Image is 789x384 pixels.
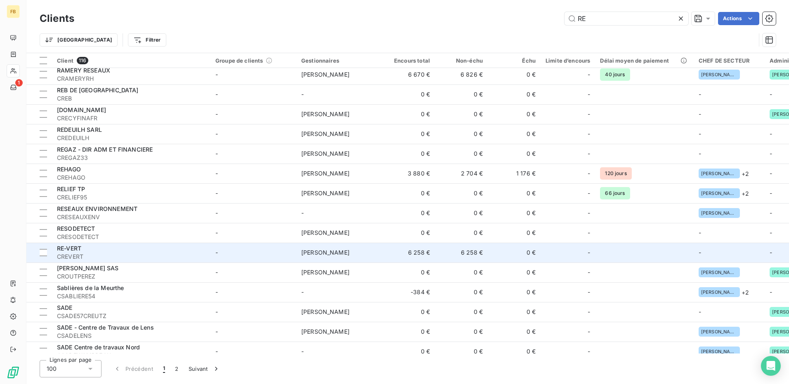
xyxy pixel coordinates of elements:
[770,150,772,157] span: -
[128,33,166,47] button: Filtrer
[57,193,206,201] span: CRELIEF95
[699,110,701,117] span: -
[588,130,590,138] span: -
[163,365,165,373] span: 1
[701,72,737,77] span: [PERSON_NAME][EMAIL_ADDRESS][DOMAIN_NAME]
[435,183,488,203] td: 0 €
[435,262,488,282] td: 0 €
[57,225,95,232] span: RESODETECT
[215,328,218,335] span: -
[215,269,218,276] span: -
[493,57,536,64] div: Échu
[57,312,206,320] span: CSADE57CREUTZ
[588,90,590,98] span: -
[435,144,488,164] td: 0 €
[57,87,139,94] span: REB DE [GEOGRAPHIC_DATA]
[701,211,737,215] span: [PERSON_NAME][EMAIL_ADDRESS][DOMAIN_NAME]
[488,144,541,164] td: 0 €
[57,126,102,133] span: REDEUILH SARL
[488,164,541,183] td: 1 176 €
[699,130,701,137] span: -
[435,203,488,223] td: 0 €
[57,272,206,281] span: CROUTPEREZ
[488,342,541,361] td: 0 €
[215,71,218,78] span: -
[57,106,106,113] span: [DOMAIN_NAME]
[382,164,435,183] td: 3 880 €
[40,11,74,26] h3: Clients
[57,351,206,360] span: CSADEWAMBRECH
[770,170,772,177] span: -
[215,130,218,137] span: -
[301,57,377,64] div: Gestionnaires
[57,134,206,142] span: CREDEUILH
[588,150,590,158] span: -
[301,71,350,78] span: [PERSON_NAME]
[57,154,206,162] span: CREGAZ33
[57,253,206,261] span: CREVERT
[546,57,590,64] div: Limite d’encours
[57,75,206,83] span: CRAMERYRH
[600,57,688,64] div: Délai moyen de paiement
[301,249,350,256] span: [PERSON_NAME]
[770,91,772,98] span: -
[699,91,701,98] span: -
[761,356,781,376] div: Open Intercom Messenger
[435,282,488,302] td: 0 €
[170,360,183,377] button: 2
[588,229,590,237] span: -
[435,322,488,342] td: 0 €
[57,114,206,122] span: CRECYFINAFR
[742,169,749,178] span: + 2
[382,342,435,361] td: 0 €
[435,302,488,322] td: 0 €
[57,94,206,103] span: CREB
[600,68,630,81] span: 40 jours
[382,223,435,243] td: 0 €
[7,366,20,379] img: Logo LeanPay
[15,79,23,87] span: 1
[57,166,81,173] span: REHAGO
[215,288,218,295] span: -
[57,344,140,351] span: SADE Centre de travaux Nord
[301,150,350,157] span: [PERSON_NAME]
[57,265,119,272] span: [PERSON_NAME] SAS
[57,233,206,241] span: CRESODETECT
[57,332,206,340] span: CSADELENS
[108,360,158,377] button: Précédent
[382,124,435,144] td: 0 €
[435,124,488,144] td: 0 €
[699,229,701,236] span: -
[588,209,590,217] span: -
[184,360,225,377] button: Suivant
[600,187,630,199] span: 66 jours
[382,65,435,84] td: 6 670 €
[7,5,20,18] div: FB
[215,229,218,236] span: -
[158,360,170,377] button: 1
[301,308,350,315] span: [PERSON_NAME]
[488,203,541,223] td: 0 €
[770,249,772,256] span: -
[382,144,435,164] td: 0 €
[770,209,772,216] span: -
[57,57,73,64] span: Client
[435,342,488,361] td: 0 €
[770,288,772,295] span: -
[701,171,737,176] span: [PERSON_NAME][EMAIL_ADDRESS][DOMAIN_NAME]
[435,84,488,104] td: 0 €
[435,223,488,243] td: 0 €
[301,190,350,197] span: [PERSON_NAME]
[301,209,304,216] span: -
[215,150,218,157] span: -
[588,70,590,79] span: -
[301,130,350,137] span: [PERSON_NAME]
[770,229,772,236] span: -
[215,190,218,197] span: -
[301,91,304,98] span: -
[488,124,541,144] td: 0 €
[701,329,737,334] span: [PERSON_NAME][EMAIL_ADDRESS][DOMAIN_NAME]
[699,57,760,64] div: CHEF DE SECTEUR
[301,348,304,355] span: -
[57,304,73,311] span: SADE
